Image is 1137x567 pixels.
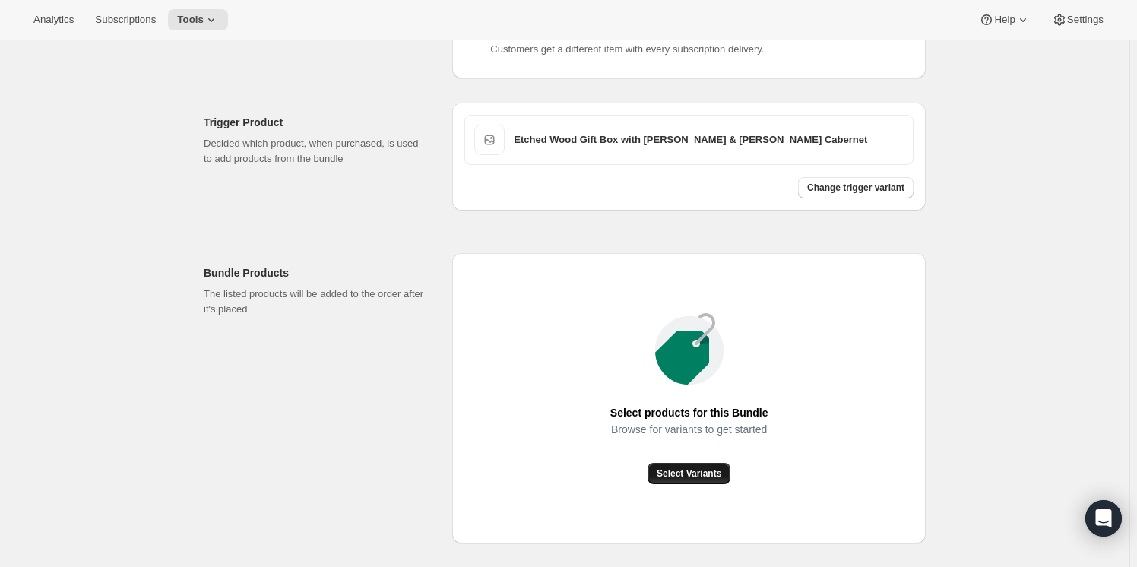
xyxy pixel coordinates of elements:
span: Tools [177,14,204,26]
span: Analytics [33,14,74,26]
button: Analytics [24,9,83,30]
div: Open Intercom Messenger [1085,500,1122,537]
span: Customers get a different item with every subscription delivery. [490,43,764,55]
button: Tools [168,9,228,30]
button: Change trigger variant [798,177,914,198]
span: Subscriptions [95,14,156,26]
button: Help [970,9,1039,30]
h3: Etched Wood Gift Box with [PERSON_NAME] & [PERSON_NAME] Cabernet [514,132,904,147]
span: Select Variants [657,467,721,480]
span: Change trigger variant [807,182,904,194]
button: Select Variants [648,463,730,484]
button: Settings [1043,9,1113,30]
span: Settings [1067,14,1104,26]
button: Subscriptions [86,9,165,30]
span: Help [994,14,1015,26]
h2: Trigger Product [204,115,428,130]
h2: Bundle Products [204,265,428,280]
p: The listed products will be added to the order after it's placed [204,287,428,317]
span: Browse for variants to get started [611,419,767,440]
p: Decided which product, when purchased, is used to add products from the bundle [204,136,428,166]
span: Select products for this Bundle [610,402,768,423]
